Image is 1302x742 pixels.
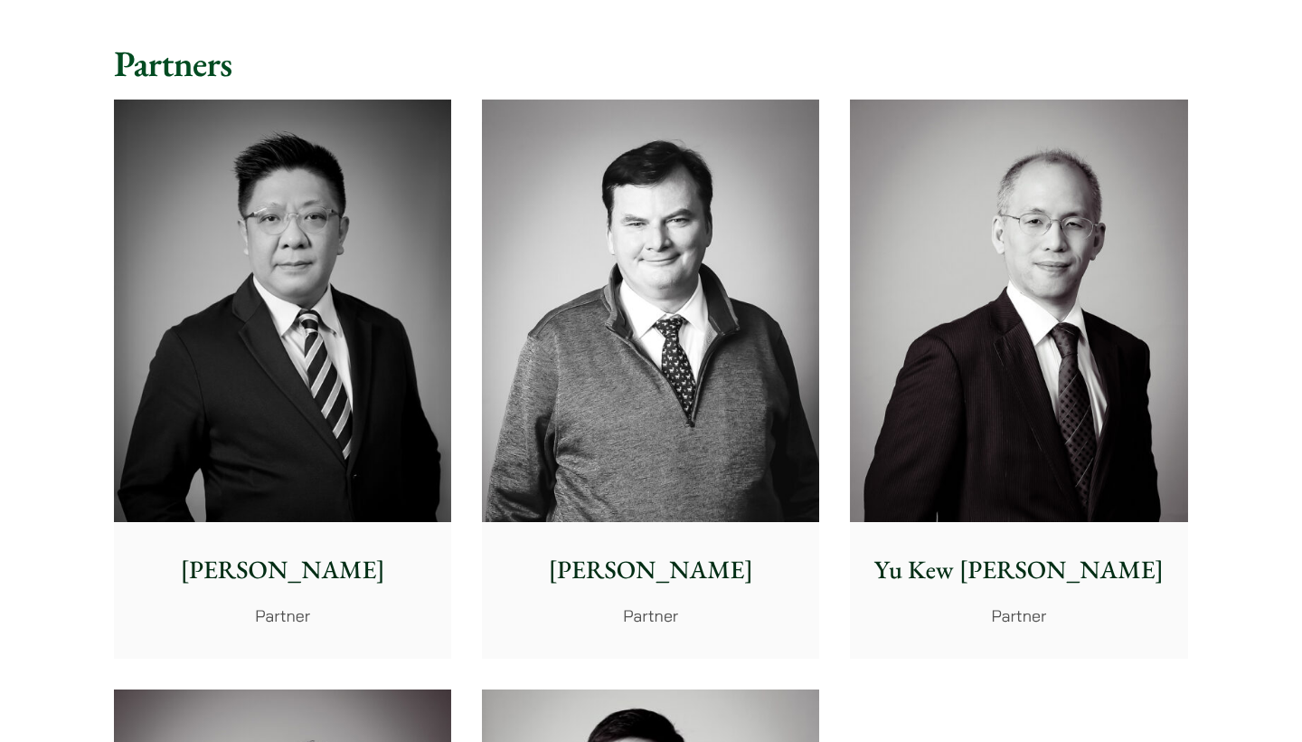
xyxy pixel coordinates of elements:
[496,604,805,628] p: Partner
[496,551,805,589] p: [PERSON_NAME]
[850,100,1187,659] a: Yu Kew [PERSON_NAME] Partner
[114,100,451,659] a: [PERSON_NAME] Partner
[114,42,1188,85] h2: Partners
[864,551,1173,589] p: Yu Kew [PERSON_NAME]
[864,604,1173,628] p: Partner
[128,604,437,628] p: Partner
[482,100,819,659] a: [PERSON_NAME] Partner
[128,551,437,589] p: [PERSON_NAME]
